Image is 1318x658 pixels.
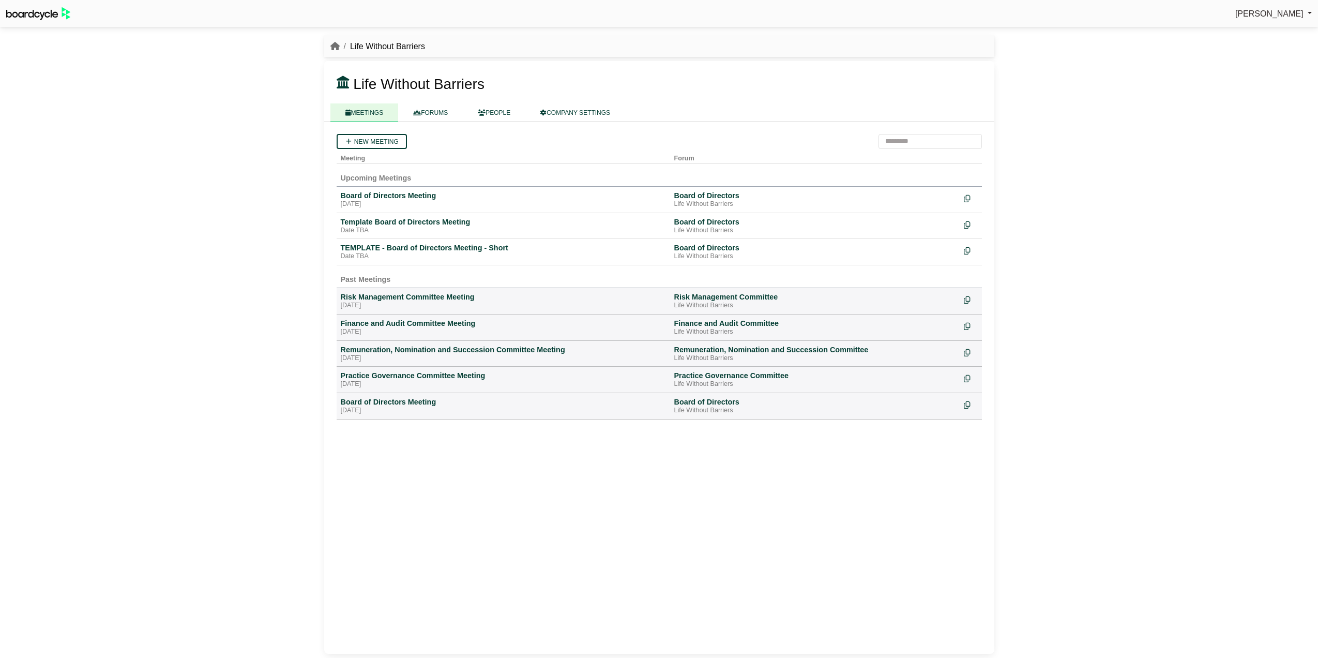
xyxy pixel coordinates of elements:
a: Remuneration, Nomination and Succession Committee Meeting [DATE] [341,345,666,363]
div: Risk Management Committee [674,292,956,302]
div: Board of Directors [674,217,956,227]
a: Risk Management Committee Life Without Barriers [674,292,956,310]
div: Make a copy [964,243,978,257]
div: Finance and Audit Committee [674,319,956,328]
div: TEMPLATE - Board of Directors Meeting - Short [341,243,666,252]
a: Board of Directors Meeting [DATE] [341,397,666,415]
div: [DATE] [341,407,666,415]
th: Meeting [337,149,670,164]
div: Life Without Barriers [674,200,956,208]
a: TEMPLATE - Board of Directors Meeting - Short Date TBA [341,243,666,261]
div: Life Without Barriers [674,252,956,261]
div: Life Without Barriers [674,328,956,336]
a: FORUMS [398,103,463,122]
div: Life Without Barriers [674,227,956,235]
div: Life Without Barriers [674,380,956,388]
span: Life Without Barriers [353,76,484,92]
a: New meeting [337,134,407,149]
div: Board of Directors [674,191,956,200]
a: Board of Directors Life Without Barriers [674,217,956,235]
div: Board of Directors [674,243,956,252]
a: Risk Management Committee Meeting [DATE] [341,292,666,310]
div: [DATE] [341,302,666,310]
div: Board of Directors [674,397,956,407]
div: [DATE] [341,354,666,363]
a: Template Board of Directors Meeting Date TBA [341,217,666,235]
div: Date TBA [341,252,666,261]
span: [PERSON_NAME] [1235,9,1304,18]
div: Finance and Audit Committee Meeting [341,319,666,328]
a: PEOPLE [463,103,525,122]
a: Practice Governance Committee Meeting [DATE] [341,371,666,388]
div: Risk Management Committee Meeting [341,292,666,302]
div: [DATE] [341,200,666,208]
nav: breadcrumb [330,40,425,53]
a: Finance and Audit Committee Life Without Barriers [674,319,956,336]
div: Life Without Barriers [674,354,956,363]
div: [DATE] [341,380,666,388]
div: Make a copy [964,345,978,359]
a: Board of Directors Meeting [DATE] [341,191,666,208]
div: Date TBA [341,227,666,235]
a: Board of Directors Life Without Barriers [674,191,956,208]
div: Board of Directors Meeting [341,397,666,407]
div: Board of Directors Meeting [341,191,666,200]
div: Make a copy [964,319,978,333]
a: Remuneration, Nomination and Succession Committee Life Without Barriers [674,345,956,363]
li: Life Without Barriers [340,40,425,53]
img: BoardcycleBlackGreen-aaafeed430059cb809a45853b8cf6d952af9d84e6e89e1f1685b34bfd5cb7d64.svg [6,7,70,20]
div: Remuneration, Nomination and Succession Committee [674,345,956,354]
a: MEETINGS [330,103,399,122]
div: Make a copy [964,292,978,306]
a: Finance and Audit Committee Meeting [DATE] [341,319,666,336]
div: Make a copy [964,191,978,205]
th: Forum [670,149,960,164]
a: Board of Directors Life Without Barriers [674,243,956,261]
div: Make a copy [964,397,978,411]
div: Make a copy [964,217,978,231]
div: Template Board of Directors Meeting [341,217,666,227]
div: Practice Governance Committee Meeting [341,371,666,380]
div: Practice Governance Committee [674,371,956,380]
a: Board of Directors Life Without Barriers [674,397,956,415]
div: Life Without Barriers [674,407,956,415]
div: Remuneration, Nomination and Succession Committee Meeting [341,345,666,354]
td: Past Meetings [337,265,982,288]
div: Life Without Barriers [674,302,956,310]
div: [DATE] [341,328,666,336]
a: COMPANY SETTINGS [525,103,625,122]
a: [PERSON_NAME] [1235,7,1312,21]
td: Upcoming Meetings [337,163,982,186]
a: Practice Governance Committee Life Without Barriers [674,371,956,388]
div: Make a copy [964,371,978,385]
